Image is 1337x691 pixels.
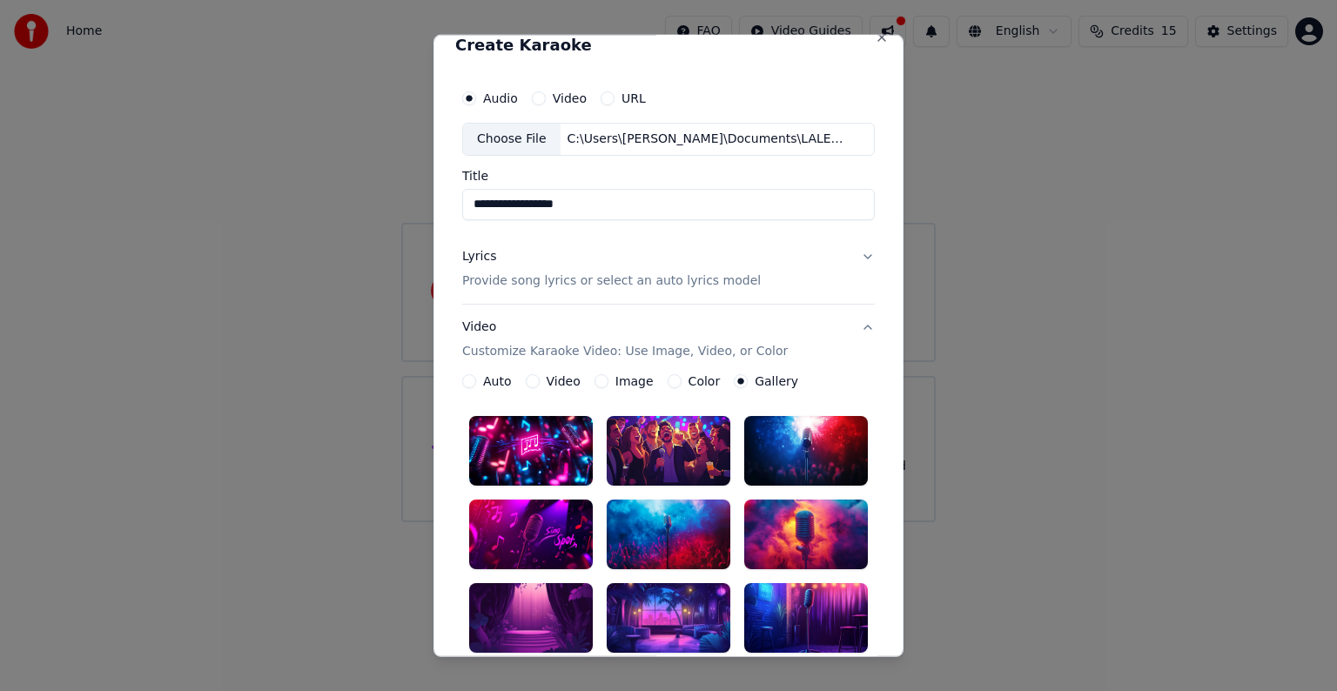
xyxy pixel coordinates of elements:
[689,375,721,387] label: Color
[462,305,875,374] button: VideoCustomize Karaoke Video: Use Image, Video, or Color
[455,37,882,53] h2: Create Karaoke
[462,272,761,290] p: Provide song lyrics or select an auto lyrics model
[547,375,581,387] label: Video
[463,124,561,155] div: Choose File
[561,131,857,148] div: C:\Users\[PERSON_NAME]\Documents\LALEYDELMONTECESAR.mp3
[462,248,496,265] div: Lyrics
[462,319,788,360] div: Video
[621,92,646,104] label: URL
[615,375,654,387] label: Image
[483,92,518,104] label: Audio
[483,375,512,387] label: Auto
[462,343,788,360] p: Customize Karaoke Video: Use Image, Video, or Color
[462,234,875,304] button: LyricsProvide song lyrics or select an auto lyrics model
[462,170,875,182] label: Title
[553,92,587,104] label: Video
[755,375,798,387] label: Gallery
